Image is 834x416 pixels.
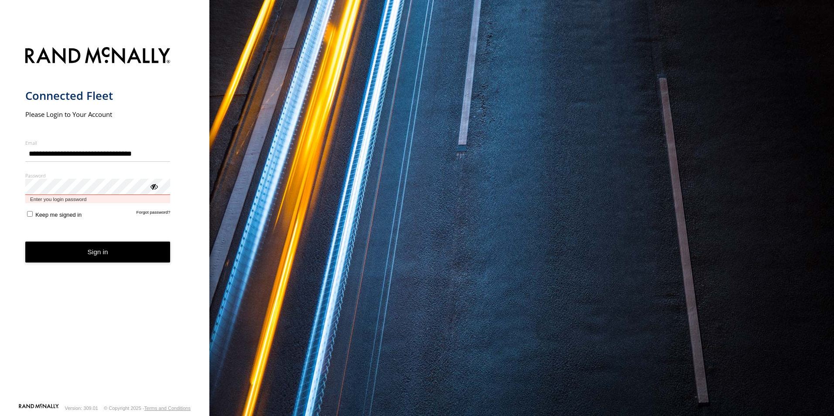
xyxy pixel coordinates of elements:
[25,42,185,403] form: main
[149,182,158,191] div: ViewPassword
[25,45,171,68] img: Rand McNally
[137,210,171,218] a: Forgot password?
[25,110,171,119] h2: Please Login to Your Account
[104,406,191,411] div: © Copyright 2025 -
[25,195,171,203] span: Enter you login password
[25,89,171,103] h1: Connected Fleet
[19,404,59,413] a: Visit our Website
[35,211,82,218] span: Keep me signed in
[25,242,171,263] button: Sign in
[25,140,171,146] label: Email
[27,211,33,217] input: Keep me signed in
[65,406,98,411] div: Version: 309.01
[25,172,171,179] label: Password
[144,406,191,411] a: Terms and Conditions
